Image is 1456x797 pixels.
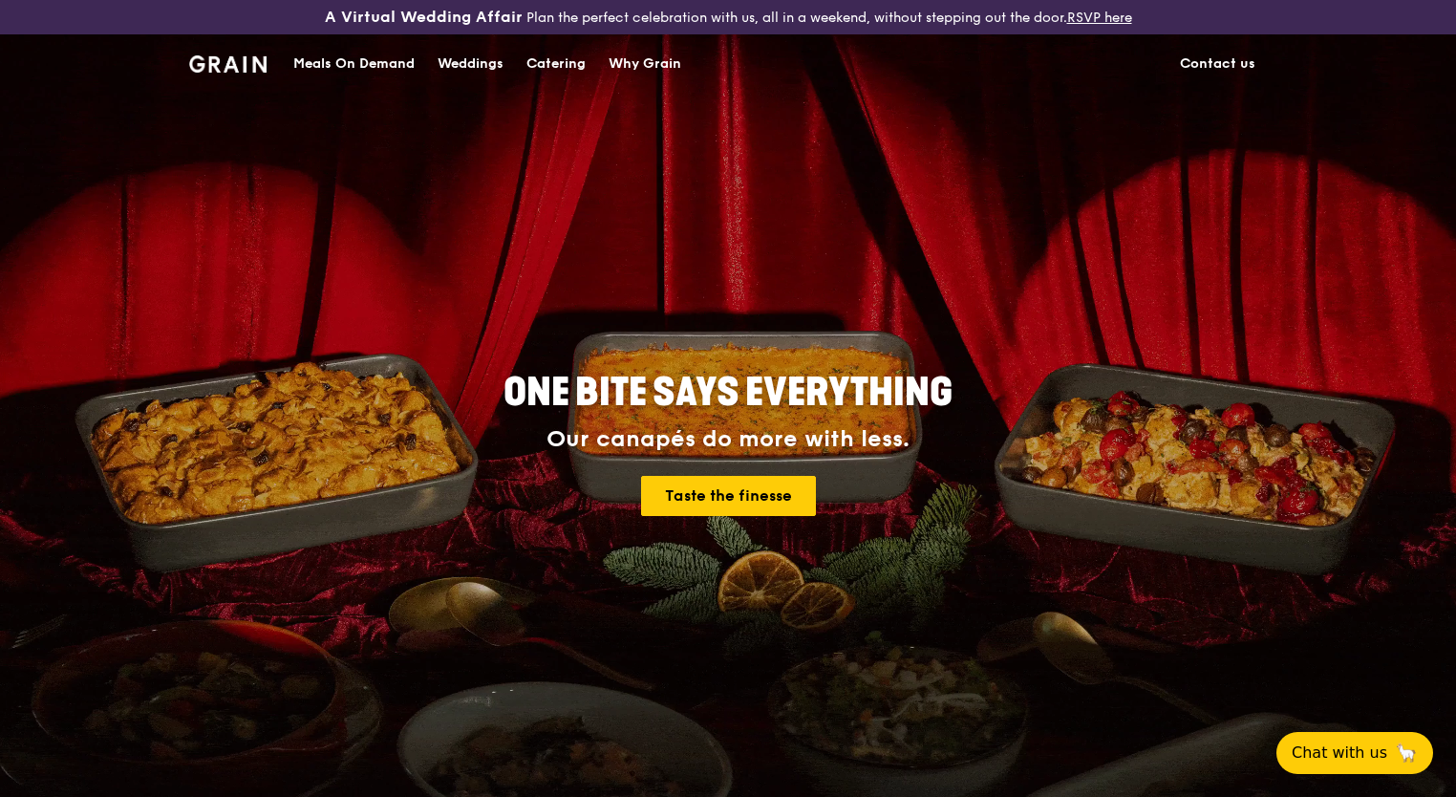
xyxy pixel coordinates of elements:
div: Weddings [438,35,503,93]
a: Catering [515,35,597,93]
a: Taste the finesse [641,476,816,516]
h3: A Virtual Wedding Affair [325,8,523,27]
img: Grain [189,55,267,73]
div: Our canapés do more with less. [384,426,1072,453]
a: GrainGrain [189,33,267,91]
button: Chat with us🦙 [1276,732,1433,774]
span: ONE BITE SAYS EVERYTHING [503,370,953,416]
a: Contact us [1168,35,1267,93]
div: Plan the perfect celebration with us, all in a weekend, without stepping out the door. [243,8,1213,27]
span: 🦙 [1395,742,1418,765]
a: Why Grain [597,35,693,93]
span: Chat with us [1292,742,1387,765]
a: Weddings [426,35,515,93]
div: Meals On Demand [293,35,415,93]
div: Why Grain [609,35,681,93]
a: RSVP here [1067,10,1132,26]
div: Catering [526,35,586,93]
